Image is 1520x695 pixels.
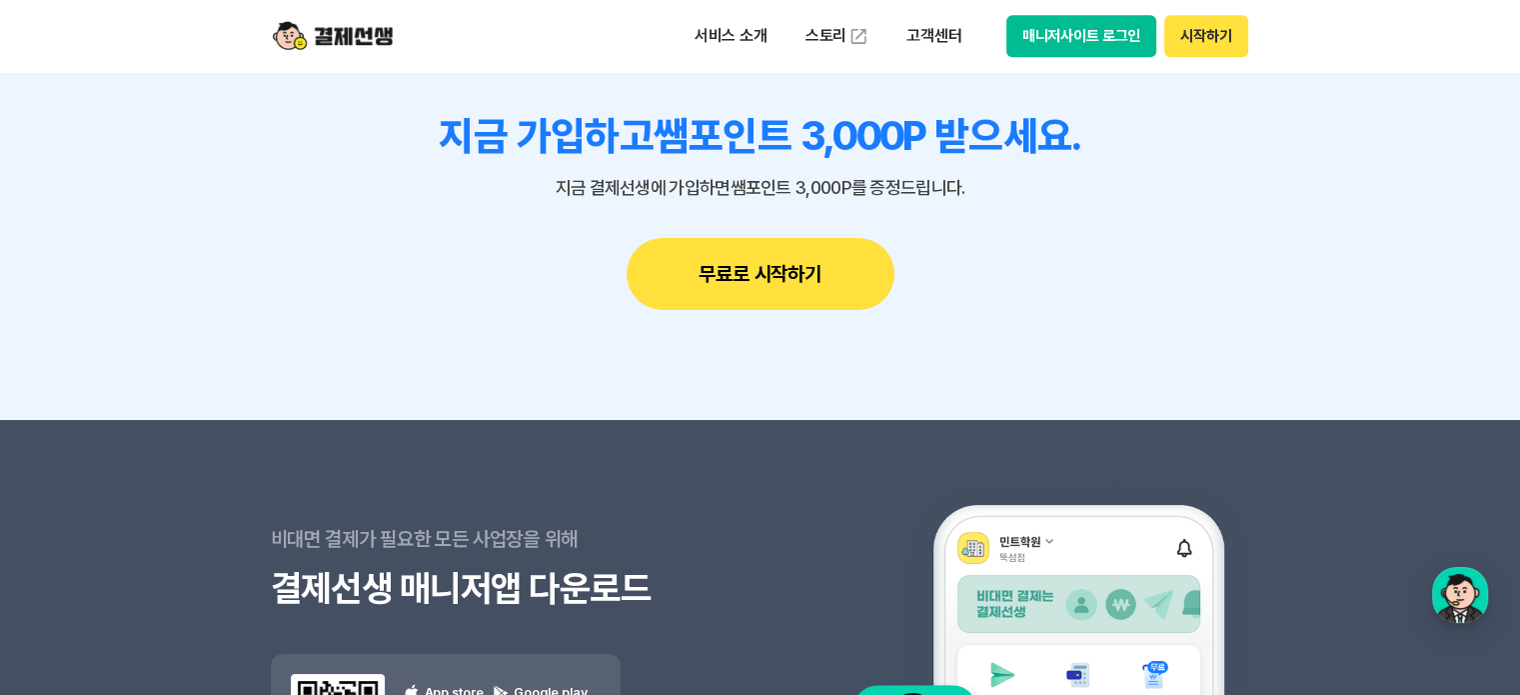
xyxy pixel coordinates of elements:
[271,564,760,614] h3: 결제선생 매니저앱 다운로드
[109,33,276,49] div: 몇 분 내 답변 받으실 수 있어요
[66,366,325,404] i: ※ 결제선생은 전화 상담 지원이 어렵습니다.
[1164,15,1247,57] button: 시작하기
[791,16,883,56] a: 스토리
[271,112,1250,160] h3: 지금 가입하고 쌤포인트 3,000P 받으세요.
[64,127,164,143] div: [PERSON_NAME]
[848,26,868,46] img: 외부 도메인 오픈
[627,238,894,310] button: 무료로 시작하기
[109,11,173,33] div: 결제선생
[66,205,330,285] div: 본 상담은 및 에 따라 직원의 정서적 안전과 상호 존중의 소통 환경을 보호하고 있습니다.
[66,156,319,194] b: 결제선생 매니저가 확인 후
[66,295,330,355] div: 고객님의 양해와 협조에 감사드리며, 상호 존중에 기반한 대화를 부탁드립니다. 감사합니다.
[1006,15,1157,57] button: 매니저사이트 로그인
[273,17,393,55] img: logo
[130,206,290,224] b: 산업안전보건법 제26조
[94,75,177,93] span: 정보 수정하기
[66,155,330,195] div: 남겨주신 문의는 순차적으로 답변드릴 예정입니다.
[681,18,781,54] p: 서비스 소개
[68,75,181,93] button: 정보 수정하기
[892,18,975,54] p: 고객센터
[271,178,1250,198] p: 지금 결제선생에 가입하면 쌤포인트 3,000P를 증정드립니다.
[271,514,760,564] p: 비대면 결제가 필요한 모든 사업장을 위해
